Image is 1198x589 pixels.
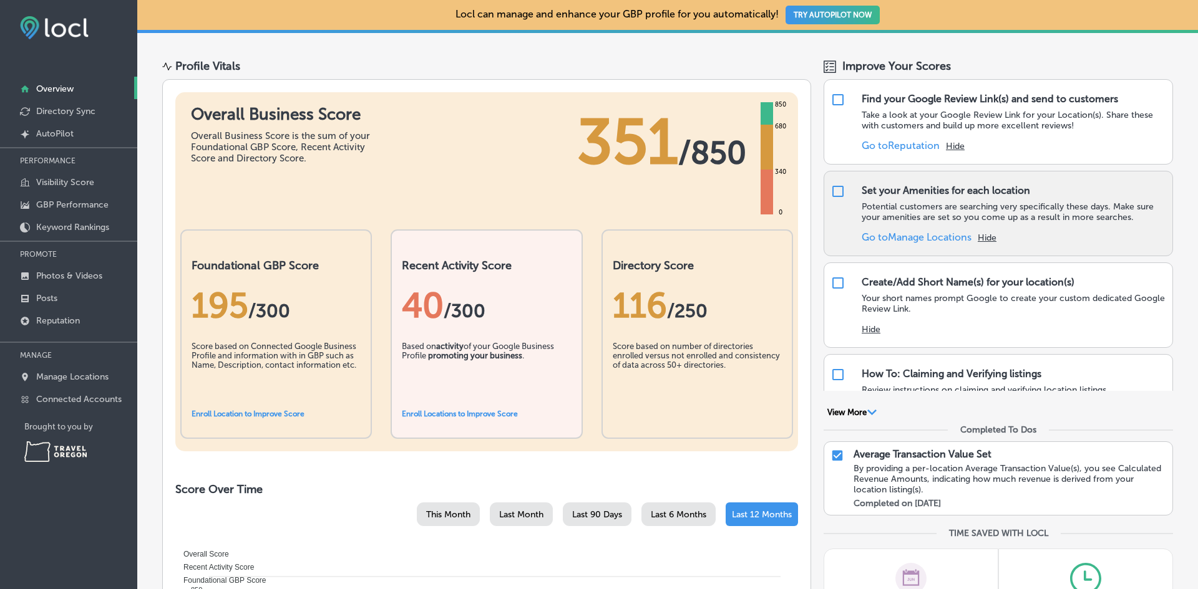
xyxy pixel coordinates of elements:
[854,448,991,460] p: Average Transaction Value Set
[36,128,74,139] p: AutoPilot
[499,509,543,520] span: Last Month
[772,167,789,177] div: 340
[772,122,789,132] div: 680
[36,315,80,326] p: Reputation
[862,293,1166,314] p: Your short names prompt Google to create your custom dedicated Google Review Link.
[402,409,518,418] a: Enroll Locations to Improve Score
[36,84,74,94] p: Overview
[192,259,361,272] h2: Foundational GBP Score
[174,563,254,572] span: Recent Activity Score
[946,141,965,151] button: Hide
[174,550,229,558] span: Overall Score
[862,201,1166,223] p: Potential customers are searching very specifically these days. Make sure your amenities are set ...
[402,342,571,404] div: Based on of your Google Business Profile .
[36,177,94,188] p: Visibility Score
[426,509,470,520] span: This Month
[862,140,940,151] a: Go toReputation
[174,576,266,585] span: Foundational GBP Score
[678,134,746,171] span: / 850
[862,368,1041,380] div: How To: Claiming and Verifying listings
[776,208,785,218] div: 0
[824,407,880,418] button: View More
[949,528,1048,539] div: TIME SAVED WITH LOCL
[732,509,792,520] span: Last 12 Months
[613,285,782,326] div: 116
[651,509,706,520] span: Last 6 Months
[862,276,1074,288] div: Create/Add Short Name(s) for your location(s)
[191,130,378,164] div: Overall Business Score is the sum of your Foundational GBP Score, Recent Activity Score and Direc...
[192,285,361,326] div: 195
[24,422,137,431] p: Brought to you by
[36,371,109,382] p: Manage Locations
[572,509,622,520] span: Last 90 Days
[667,300,708,322] span: /250
[175,59,240,73] div: Profile Vitals
[191,105,378,124] h1: Overall Business Score
[786,6,880,24] button: TRY AUTOPILOT NOW
[248,300,290,322] span: / 300
[842,59,951,73] span: Improve Your Scores
[960,424,1036,435] div: Completed To Dos
[854,463,1166,495] div: By providing a per-location Average Transaction Value(s), you see Calculated Revenue Amounts, ind...
[862,93,1118,105] div: Find your Google Review Link(s) and send to customers
[862,324,880,335] button: Hide
[613,259,782,272] h2: Directory Score
[854,498,941,509] label: Completed on [DATE]
[36,199,109,210] p: GBP Performance
[862,110,1166,131] p: Take a look at your Google Review Link for your Location(s). Share these with customers and build...
[402,285,571,326] div: 40
[36,222,109,232] p: Keyword Rankings
[862,385,1109,395] p: Review instructions on claiming and verifying location listings.
[577,105,678,180] span: 351
[36,106,95,117] p: Directory Sync
[428,351,522,360] b: promoting your business
[862,184,1030,196] div: Set your Amenities for each location
[772,100,789,110] div: 850
[613,342,782,404] div: Score based on number of directories enrolled versus not enrolled and consistency of data across ...
[978,232,996,243] button: Hide
[20,16,89,39] img: fda3e92497d09a02dc62c9cd864e3231.png
[192,342,361,404] div: Score based on Connected Google Business Profile and information with in GBP such as Name, Descri...
[402,259,571,272] h2: Recent Activity Score
[862,231,972,243] a: Go toManage Locations
[36,271,102,281] p: Photos & Videos
[192,409,304,418] a: Enroll Location to Improve Score
[36,293,57,304] p: Posts
[36,394,122,405] p: Connected Accounts
[436,342,464,351] b: activity
[24,441,87,462] img: Travel Oregon
[175,482,798,496] h2: Score Over Time
[444,300,485,322] span: /300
